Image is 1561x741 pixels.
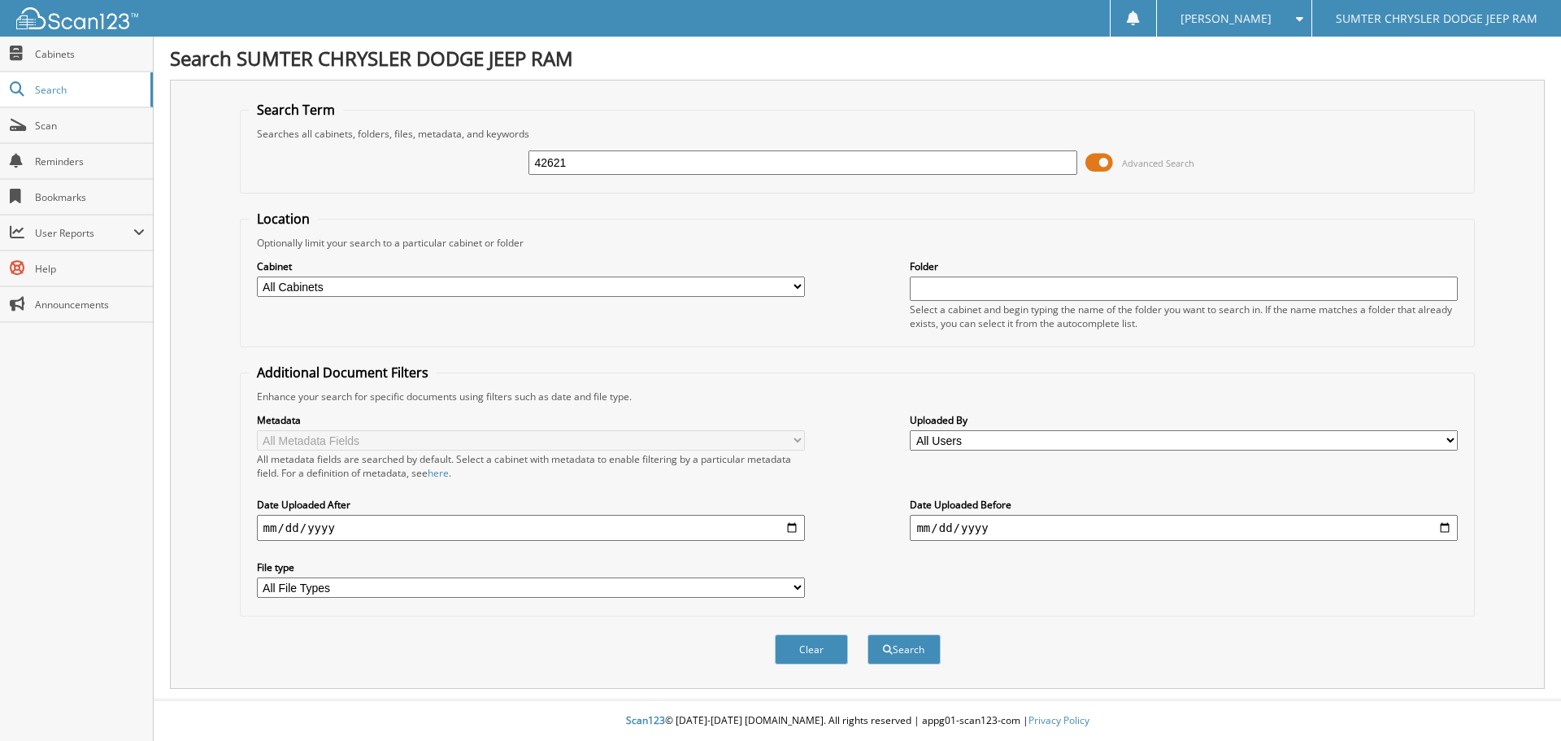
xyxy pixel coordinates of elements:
[35,262,145,276] span: Help
[170,45,1545,72] h1: Search SUMTER CHRYSLER DODGE JEEP RAM
[35,119,145,133] span: Scan
[428,466,449,480] a: here
[1122,157,1194,169] span: Advanced Search
[257,515,805,541] input: start
[910,413,1458,427] label: Uploaded By
[910,515,1458,541] input: end
[154,701,1561,741] div: © [DATE]-[DATE] [DOMAIN_NAME]. All rights reserved | appg01-scan123-com |
[257,498,805,512] label: Date Uploaded After
[257,452,805,480] div: All metadata fields are searched by default. Select a cabinet with metadata to enable filtering b...
[257,560,805,574] label: File type
[35,155,145,168] span: Reminders
[1336,14,1537,24] span: SUMTER CHRYSLER DODGE JEEP RAM
[249,210,318,228] legend: Location
[249,364,437,381] legend: Additional Document Filters
[910,259,1458,273] label: Folder
[35,298,145,312] span: Announcements
[249,101,343,119] legend: Search Term
[257,413,805,427] label: Metadata
[1181,14,1272,24] span: [PERSON_NAME]
[910,303,1458,330] div: Select a cabinet and begin typing the name of the folder you want to search in. If the name match...
[1028,713,1089,727] a: Privacy Policy
[867,634,941,665] button: Search
[249,390,1467,403] div: Enhance your search for specific documents using filters such as date and file type.
[1480,663,1561,741] iframe: Chat Widget
[35,190,145,204] span: Bookmarks
[910,498,1458,512] label: Date Uploaded Before
[249,236,1467,250] div: Optionally limit your search to a particular cabinet or folder
[35,47,145,61] span: Cabinets
[35,226,133,240] span: User Reports
[257,259,805,273] label: Cabinet
[626,713,665,727] span: Scan123
[16,7,138,29] img: scan123-logo-white.svg
[775,634,848,665] button: Clear
[249,127,1467,141] div: Searches all cabinets, folders, files, metadata, and keywords
[35,83,142,97] span: Search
